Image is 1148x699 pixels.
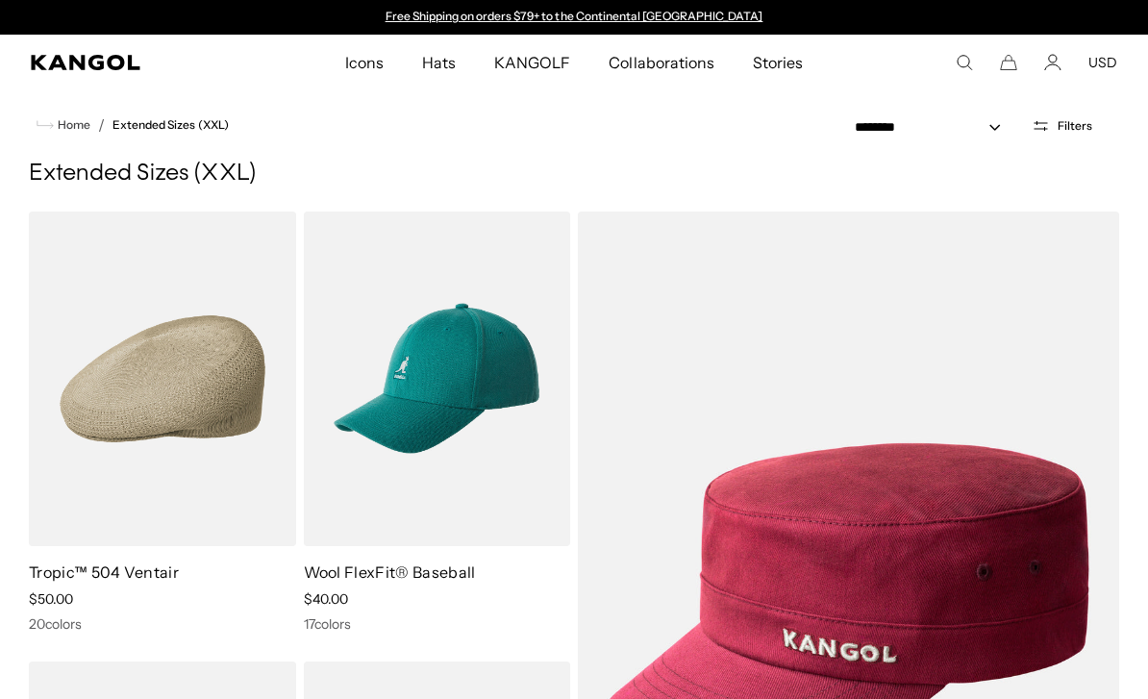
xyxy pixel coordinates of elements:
img: Wool FlexFit® Baseball [304,212,571,546]
select: Sort by: Featured [847,117,1020,137]
button: Cart [1000,54,1017,71]
a: Home [37,116,90,134]
a: Wool FlexFit® Baseball [304,562,476,582]
a: Tropic™ 504 Ventair [29,562,179,582]
span: KANGOLF [494,35,570,90]
summary: Search here [956,54,973,71]
a: Account [1044,54,1061,71]
a: Extended Sizes (XXL) [112,118,229,132]
div: 1 of 2 [376,10,772,25]
a: Collaborations [589,35,733,90]
span: Home [54,118,90,132]
button: USD [1088,54,1117,71]
li: / [90,113,105,137]
a: KANGOLF [475,35,589,90]
span: Hats [422,35,456,90]
span: Icons [345,35,384,90]
slideshow-component: Announcement bar [376,10,772,25]
span: Filters [1058,119,1092,133]
span: Stories [753,35,803,90]
div: Announcement [376,10,772,25]
button: Open filters [1020,117,1104,135]
span: $40.00 [304,590,348,608]
h1: Extended Sizes (XXL) [29,160,1119,188]
div: 20 colors [29,615,296,633]
span: Collaborations [609,35,713,90]
a: Hats [403,35,475,90]
img: Tropic™ 504 Ventair [29,212,296,546]
a: Free Shipping on orders $79+ to the Continental [GEOGRAPHIC_DATA] [386,9,763,23]
a: Stories [734,35,822,90]
a: Icons [326,35,403,90]
div: 17 colors [304,615,571,633]
a: Kangol [31,55,228,70]
span: $50.00 [29,590,73,608]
